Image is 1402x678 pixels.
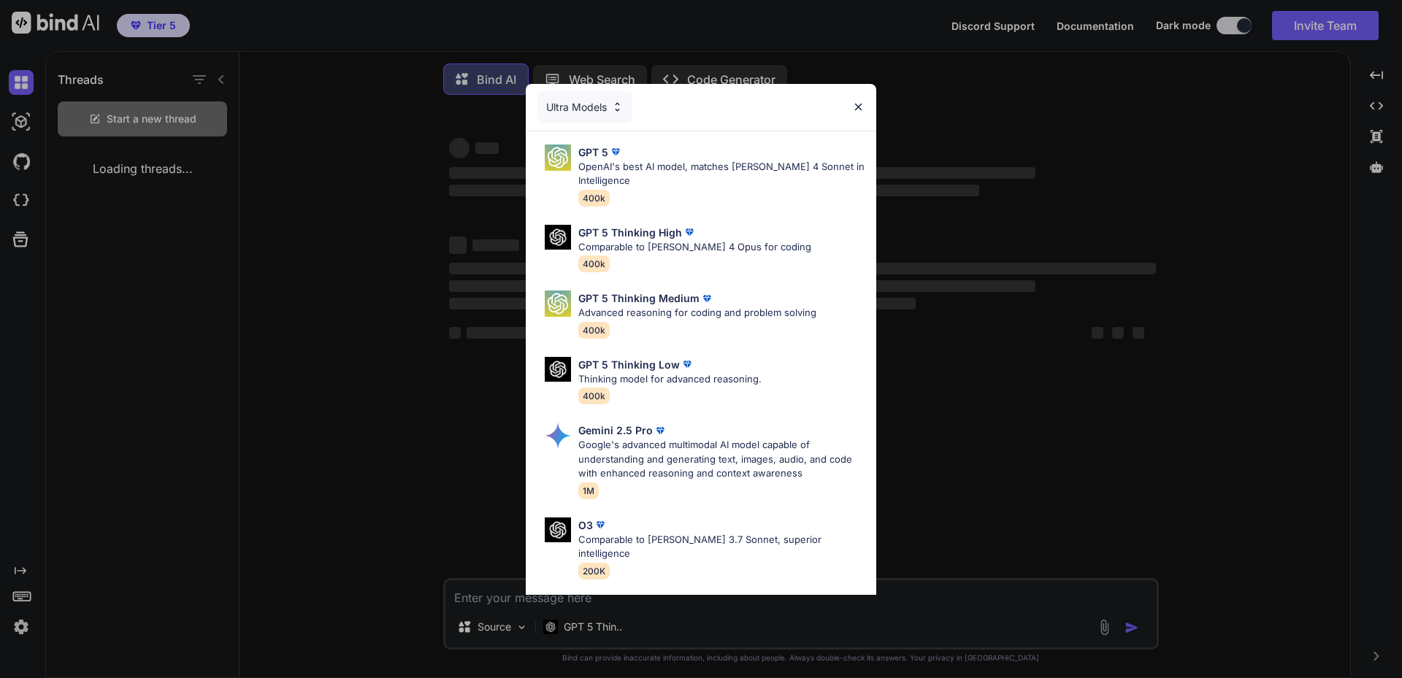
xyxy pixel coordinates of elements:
img: premium [682,225,697,239]
img: close [852,101,865,113]
p: O3 [578,517,593,533]
p: Google's advanced multimodal AI model capable of understanding and generating text, images, audio... [578,438,865,481]
p: Comparable to [PERSON_NAME] 4 Opus for coding [578,240,811,255]
p: Thinking model for advanced reasoning. [578,372,762,387]
div: Ultra Models [537,91,632,123]
span: 1M [578,482,599,499]
img: premium [700,291,714,306]
p: GPT 5 Thinking Low [578,357,680,372]
p: OpenAI's best AI model, matches [PERSON_NAME] 4 Sonnet in Intelligence [578,160,865,188]
p: Gemini 2.5 Pro [578,423,653,438]
img: Pick Models [545,357,571,382]
span: 400k [578,255,610,272]
p: GPT 5 Thinking High [578,225,682,240]
span: 400k [578,190,610,207]
img: Pick Models [545,517,571,543]
p: Comparable to [PERSON_NAME] 3.7 Sonnet, superior intelligence [578,533,865,561]
img: premium [593,517,608,532]
img: Pick Models [545,225,571,250]
p: GPT 5 Thinking Medium [578,290,700,306]
p: Advanced reasoning for coding and problem solving [578,306,816,320]
img: Pick Models [545,423,571,449]
span: 400k [578,322,610,339]
img: premium [653,423,667,438]
img: Pick Models [611,101,624,113]
img: premium [608,145,623,159]
img: Pick Models [545,290,571,317]
img: Pick Models [545,145,571,171]
span: 400k [578,388,610,404]
img: premium [680,357,694,371]
span: 200K [578,563,610,579]
p: GPT 5 [578,145,608,160]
